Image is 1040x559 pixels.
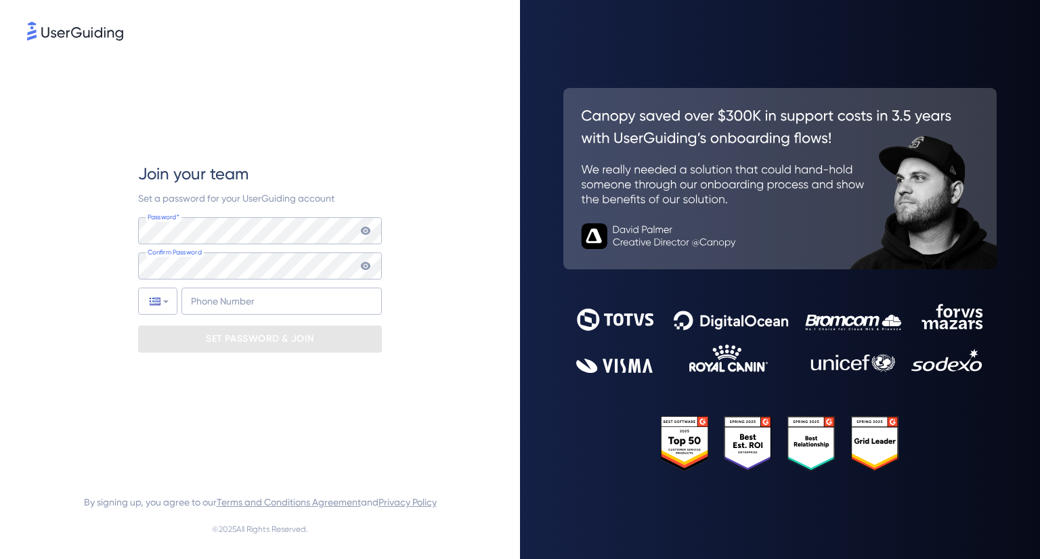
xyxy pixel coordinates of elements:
p: SET PASSWORD & JOIN [206,328,314,350]
img: 9302ce2ac39453076f5bc0f2f2ca889b.svg [576,304,984,373]
img: 26c0aa7c25a843aed4baddd2b5e0fa68.svg [563,88,997,269]
input: Phone Number [181,288,382,315]
div: Greece: + 30 [139,288,177,314]
img: 25303e33045975176eb484905ab012ff.svg [661,416,899,470]
a: Terms and Conditions Agreement [217,497,361,508]
span: © 2025 All Rights Reserved. [212,521,308,537]
a: Privacy Policy [378,497,437,508]
span: Join your team [138,163,248,185]
span: Set a password for your UserGuiding account [138,193,334,204]
img: 8faab4ba6bc7696a72372aa768b0286c.svg [27,22,123,41]
span: By signing up, you agree to our and [84,494,437,510]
